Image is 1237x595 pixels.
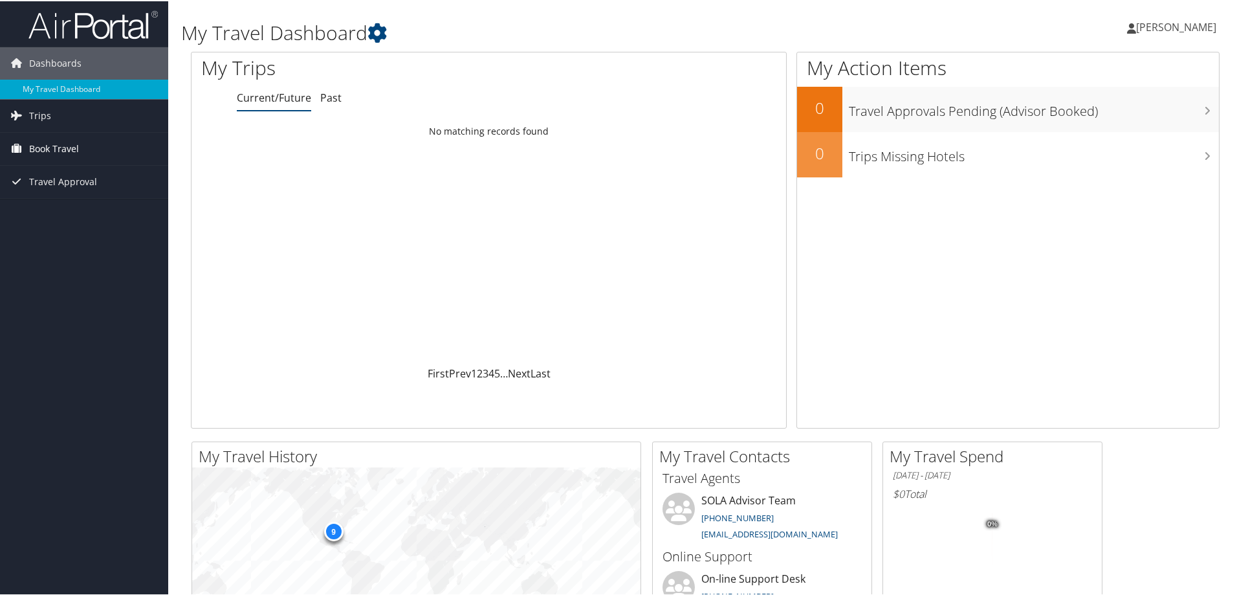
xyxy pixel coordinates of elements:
a: Past [320,89,342,104]
span: Dashboards [29,46,82,78]
h1: My Trips [201,53,529,80]
li: SOLA Advisor Team [656,491,868,544]
a: Last [531,365,551,379]
h2: My Travel Spend [890,444,1102,466]
a: 3 [483,365,488,379]
h2: My Travel Contacts [659,444,871,466]
h1: My Action Items [797,53,1219,80]
h2: 0 [797,96,842,118]
a: 0Trips Missing Hotels [797,131,1219,176]
h6: [DATE] - [DATE] [893,468,1092,480]
a: [PERSON_NAME] [1127,6,1229,45]
span: Book Travel [29,131,79,164]
a: 0Travel Approvals Pending (Advisor Booked) [797,85,1219,131]
h1: My Travel Dashboard [181,18,880,45]
h2: 0 [797,141,842,163]
h3: Trips Missing Hotels [849,140,1219,164]
a: [EMAIL_ADDRESS][DOMAIN_NAME] [701,527,838,539]
a: Next [508,365,531,379]
a: Current/Future [237,89,311,104]
span: $0 [893,486,904,500]
span: [PERSON_NAME] [1136,19,1216,33]
a: 1 [471,365,477,379]
h2: My Travel History [199,444,640,466]
h6: Total [893,486,1092,500]
h3: Online Support [662,546,862,565]
a: 4 [488,365,494,379]
h3: Travel Agents [662,468,862,486]
span: Trips [29,98,51,131]
td: No matching records found [192,118,786,142]
h3: Travel Approvals Pending (Advisor Booked) [849,95,1219,119]
span: … [500,365,508,379]
img: airportal-logo.png [28,8,158,39]
div: 9 [323,521,343,540]
a: [PHONE_NUMBER] [701,511,774,522]
a: First [428,365,449,379]
tspan: 0% [987,519,998,527]
a: 5 [494,365,500,379]
a: Prev [449,365,471,379]
span: Travel Approval [29,164,97,197]
a: 2 [477,365,483,379]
